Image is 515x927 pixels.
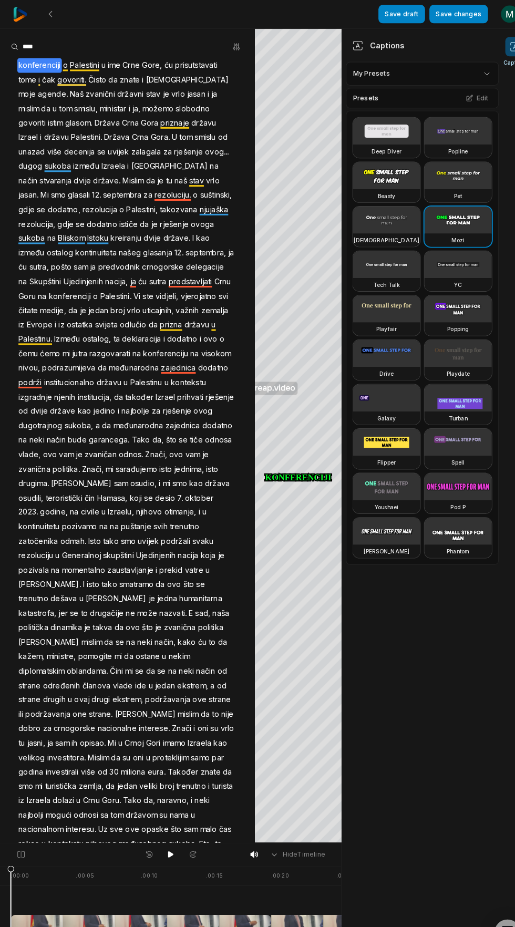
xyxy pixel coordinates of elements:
[440,272,448,280] h3: YC
[137,294,169,308] span: uticajnih,
[158,56,169,70] span: ću
[342,38,392,49] div: Captions
[122,294,137,308] span: vrlo
[138,182,149,196] span: za
[72,238,114,252] span: kontinuiteta
[367,5,412,23] button: Save draft
[159,406,195,420] span: zajednica
[90,112,117,126] span: Država
[55,70,85,85] span: govoriti.
[17,84,36,98] span: moje
[153,461,157,476] span: i
[44,419,65,434] span: način
[154,210,184,224] span: rješenje
[17,56,60,70] span: konferenciji
[94,349,105,364] span: da
[50,448,78,462] span: politika.
[438,444,450,452] h3: Spell
[17,434,40,448] span: vlade,
[160,419,172,434] span: što
[17,266,27,280] span: na
[17,70,36,85] span: tome
[154,196,192,210] span: takozvana
[86,336,127,350] span: razgovarati
[210,126,222,140] span: od
[138,224,157,238] span: dvije
[70,154,97,168] span: između
[488,36,511,65] button: Captions
[366,186,383,194] h3: Beasty
[71,98,96,112] span: smislu,
[17,461,48,476] span: drugima.
[153,448,168,462] span: isto
[17,406,61,420] span: dugotrajnog
[17,238,44,252] span: između
[109,461,125,476] span: sam
[202,154,213,168] span: na
[198,419,226,434] span: odnosa
[17,112,45,126] span: govoriti
[147,419,160,434] span: da,
[189,224,204,238] span: kao
[104,70,115,85] span: da
[488,57,511,65] span: Captions
[112,84,140,98] span: državni
[27,419,44,434] span: neki
[99,182,138,196] span: septembra
[117,392,146,406] span: najbolje
[97,154,122,168] span: Izraela
[121,196,154,210] span: Palestini,
[137,252,179,266] span: crnogorske
[149,182,186,196] span: rezoluciju.
[56,308,64,322] span: iz
[157,392,187,406] span: rješenje
[67,56,97,70] span: Palestini
[44,238,72,252] span: ostalog
[186,224,189,238] span: I
[171,378,198,392] span: prihvati
[48,182,65,196] span: smo
[188,126,210,140] span: smislu
[137,98,169,112] span: možemo
[204,84,212,98] span: ja
[17,140,45,154] span: unazad
[86,252,94,266] span: ja
[179,238,220,252] span: septembra,
[35,196,45,210] span: se
[184,112,211,126] span: državu
[151,168,160,182] span: je
[97,56,104,70] span: u
[27,266,60,280] span: Skupštini
[145,126,166,140] span: Gora.
[179,434,195,448] span: vam
[56,98,71,112] span: tom
[55,210,73,224] span: gdje
[207,266,225,280] span: Crnu
[89,392,113,406] span: jedino
[169,294,194,308] span: važnih
[182,168,199,182] span: stav
[157,224,186,238] span: države.
[169,98,204,112] span: slobodno
[140,70,223,85] span: [DEMOGRAPHIC_DATA]
[60,56,67,70] span: o
[51,322,79,336] span: Između
[154,308,178,322] span: prizna
[125,266,133,280] span: ja
[36,70,40,85] span: i
[85,70,104,85] span: Čisto
[157,140,168,154] span: za
[38,294,65,308] span: medije,
[81,434,114,448] span: zvaničan
[47,392,74,406] span: države
[17,98,39,112] span: mislim
[101,266,125,280] span: nacija,
[150,280,174,294] span: vidjeli,
[39,98,50,112] span: da
[192,322,196,336] span: i
[46,280,89,294] span: konferenciji
[211,280,222,294] span: svi
[113,392,117,406] span: i
[42,126,68,140] span: državu
[64,308,91,322] span: ostatka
